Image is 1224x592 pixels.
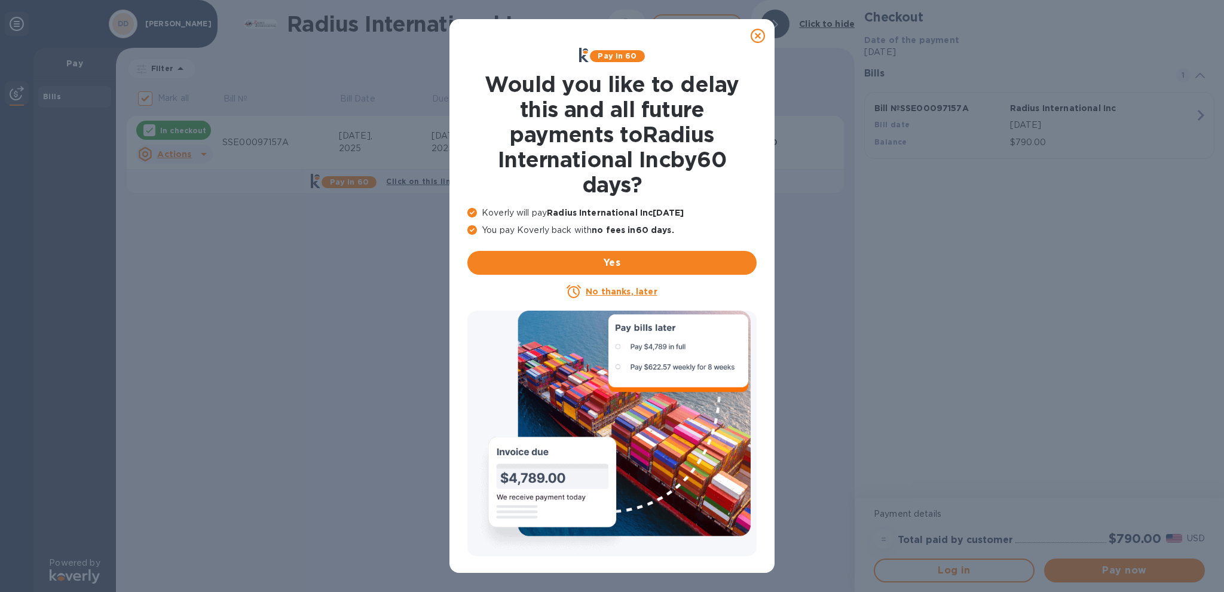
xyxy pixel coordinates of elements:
h1: Would you like to delay this and all future payments to Radius International Inc by 60 days ? [467,72,757,197]
button: Yes [467,251,757,275]
span: Yes [477,256,747,270]
b: Radius International Inc [DATE] [547,208,684,217]
b: no fees in 60 days . [592,225,674,235]
u: No thanks, later [586,287,657,296]
b: Pay in 60 [598,51,637,60]
p: You pay Koverly back with [467,224,757,237]
p: Koverly will pay [467,207,757,219]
